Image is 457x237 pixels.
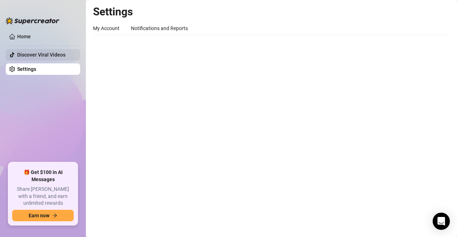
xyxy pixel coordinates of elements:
[131,24,188,32] div: Notifications and Reports
[17,34,31,39] a: Home
[6,17,59,24] img: logo-BBDzfeDw.svg
[12,186,74,207] span: Share [PERSON_NAME] with a friend, and earn unlimited rewards
[12,210,74,221] button: Earn nowarrow-right
[17,52,65,58] a: Discover Viral Videos
[93,24,120,32] div: My Account
[93,5,450,19] h2: Settings
[17,66,36,72] a: Settings
[52,213,57,218] span: arrow-right
[12,169,74,183] span: 🎁 Get $100 in AI Messages
[433,213,450,230] div: Open Intercom Messenger
[29,213,49,218] span: Earn now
